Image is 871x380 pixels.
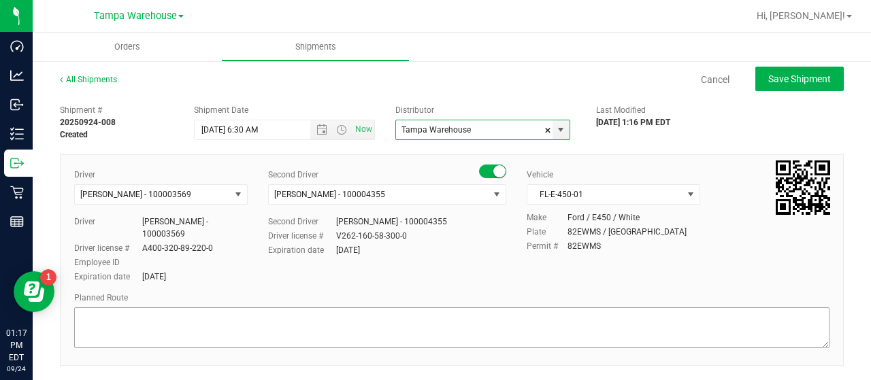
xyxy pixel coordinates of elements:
div: A400-320-89-220-0 [142,242,213,254]
span: select [489,185,506,204]
span: Save Shipment [768,73,831,84]
span: Hi, [PERSON_NAME]! [757,10,845,21]
iframe: Resource center unread badge [40,269,56,286]
strong: [DATE] 1:16 PM EDT [596,118,670,127]
label: Driver [74,215,142,240]
label: Plate [527,226,568,238]
inline-svg: Retail [10,186,24,199]
span: Shipments [277,41,355,53]
label: Expiration date [74,271,142,283]
span: [PERSON_NAME] - 100004355 [274,190,385,199]
div: Ford / E450 / White [568,211,640,224]
span: Tampa Warehouse [94,10,177,22]
label: Driver [74,169,95,181]
span: clear [544,120,552,141]
inline-svg: Inbound [10,98,24,111]
span: Set Current date [352,120,375,139]
span: Orders [96,41,159,53]
label: Vehicle [527,169,553,181]
span: select [230,185,247,204]
inline-svg: Outbound [10,156,24,170]
inline-svg: Dashboard [10,39,24,53]
label: Driver license # [74,242,142,254]
span: select [683,185,700,204]
div: [PERSON_NAME] - 100004355 [336,215,447,228]
qrcode: 20250924-008 [776,160,830,215]
span: select [553,120,570,139]
img: Scan me! [776,160,830,215]
span: Open the date view [310,124,333,135]
span: Shipment # [60,104,174,116]
label: Second Driver [268,169,318,181]
label: Distributor [395,104,434,116]
div: 82EWMS [568,240,601,252]
span: FL-E-450-01 [527,185,683,204]
a: All Shipments [60,75,117,84]
label: Expiration date [268,244,336,256]
label: Permit # [527,240,568,252]
span: Planned Route [74,293,128,303]
input: Select [396,120,548,139]
a: Orders [33,33,221,61]
label: Last Modified [596,104,646,116]
div: 82EWMS / [GEOGRAPHIC_DATA] [568,226,687,238]
div: [PERSON_NAME] - 100003569 [142,215,248,240]
inline-svg: Inventory [10,127,24,141]
p: 01:17 PM EDT [6,327,27,364]
strong: Created [60,130,88,139]
label: Driver license # [268,230,336,242]
inline-svg: Reports [10,215,24,228]
iframe: Resource center [14,271,54,312]
inline-svg: Analytics [10,69,24,82]
a: Cancel [701,73,729,86]
strong: 20250924-008 [60,118,116,127]
p: 09/24 [6,364,27,374]
span: Open the time view [330,124,353,135]
button: Save Shipment [755,67,844,91]
a: Shipments [221,33,410,61]
div: V262-160-58-300-0 [336,230,407,242]
div: [DATE] [142,271,166,283]
div: [DATE] [336,244,360,256]
label: Second Driver [268,215,336,228]
label: Shipment Date [194,104,248,116]
span: [PERSON_NAME] - 100003569 [80,190,191,199]
label: Make [527,211,568,224]
label: Employee ID [74,256,142,269]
